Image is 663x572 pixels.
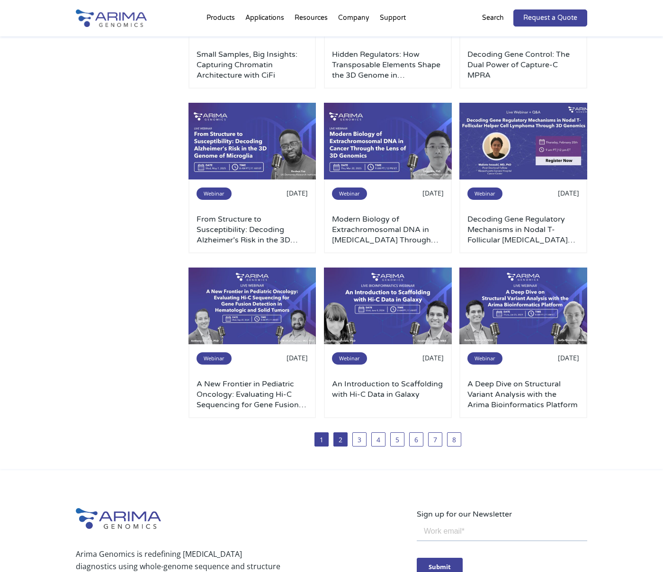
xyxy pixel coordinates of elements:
[390,432,404,447] a: 5
[482,12,504,24] p: Search
[332,49,444,80] a: Hidden Regulators: How Transposable Elements Shape the 3D Genome in [GEOGRAPHIC_DATA] [MEDICAL_DATA]
[197,352,232,365] span: Webinar
[467,49,579,80] a: Decoding Gene Control: The Dual Power of Capture-C MPRA
[324,103,452,179] img: March-2025-Webinar-1-500x300.jpg
[188,103,316,179] img: May-9-2025-Webinar-2-500x300.jpg
[459,268,587,344] img: January-2024-Webinar-1-500x300.jpg
[352,432,367,447] a: 3
[76,508,161,529] img: Arima-Genomics-logo
[197,379,308,410] a: A New Frontier in Pediatric Oncology: Evaluating Hi-C Sequencing for Gene Fusion Detection in Hem...
[197,188,232,200] span: Webinar
[76,9,147,27] img: Arima-Genomics-logo
[422,188,444,197] span: [DATE]
[197,214,308,245] a: From Structure to Susceptibility: Decoding Alzheimer’s Risk in the 3D Genome of [MEDICAL_DATA]
[188,268,316,344] img: September-2024-Webinar-Anthony-S-and-Midhat-F-500x300.jpg
[513,9,587,27] a: Request a Quote
[333,432,348,447] a: 2
[459,103,587,179] img: February-2025-Webinar-Cover-1-500x300.jpg
[467,352,502,365] span: Webinar
[558,353,579,362] span: [DATE]
[197,49,308,80] a: Small Samples, Big Insights: Capturing Chromatin Architecture with CiFi
[314,432,329,447] span: 1
[332,214,444,245] a: Modern Biology of Extrachromosomal DNA in [MEDICAL_DATA] Through the Lens of 3D Genomics
[422,353,444,362] span: [DATE]
[371,432,385,447] a: 4
[332,188,367,200] span: Webinar
[332,379,444,410] a: An Introduction to Scaffolding with Hi-C Data in Galaxy
[467,379,579,410] a: A Deep Dive on Structural Variant Analysis with the Arima Bioinformatics Platform
[417,508,587,520] p: Sign up for our Newsletter
[332,352,367,365] span: Webinar
[287,353,308,362] span: [DATE]
[428,432,442,447] a: 7
[409,432,423,447] a: 6
[447,432,461,447] a: 8
[324,268,452,344] img: June-2024-Webinar-500x300.jpg
[287,188,308,197] span: [DATE]
[558,188,579,197] span: [DATE]
[467,188,502,200] span: Webinar
[467,214,579,245] a: Decoding Gene Regulatory Mechanisms in Nodal T-Follicular [MEDICAL_DATA] [MEDICAL_DATA] Through 3...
